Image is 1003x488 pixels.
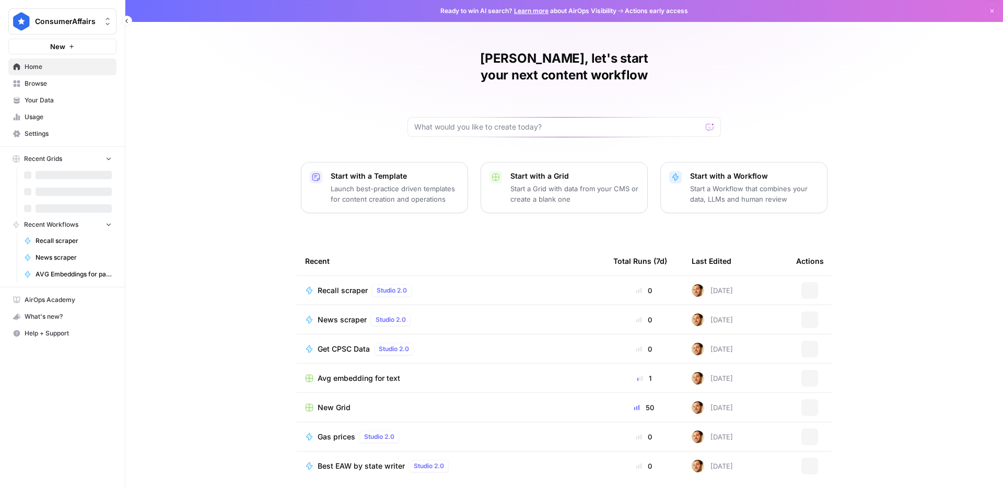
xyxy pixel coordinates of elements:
div: 0 [613,315,675,325]
span: Avg embedding for text [318,373,400,384]
span: New Grid [318,402,351,413]
a: Browse [8,75,116,92]
span: Recall scraper [318,285,368,296]
span: News scraper [318,315,367,325]
button: Start with a TemplateLaunch best-practice driven templates for content creation and operations [301,162,468,213]
button: Recent Grids [8,151,116,167]
span: Recent Workflows [24,220,78,229]
p: Start with a Template [331,171,459,181]
div: Recent [305,247,597,275]
div: 1 [613,373,675,384]
img: ConsumerAffairs Logo [12,12,31,31]
span: Studio 2.0 [364,432,394,441]
button: Start with a GridStart a Grid with data from your CMS or create a blank one [481,162,648,213]
a: AVG Embeddings for page and Target Keyword - Using Pasted page content [19,266,116,283]
div: [DATE] [692,284,733,297]
h1: [PERSON_NAME], let's start your next content workflow [407,50,721,84]
span: Studio 2.0 [377,286,407,295]
div: [DATE] [692,313,733,326]
p: Start with a Grid [510,171,639,181]
a: Settings [8,125,116,142]
a: Your Data [8,92,116,109]
p: Start a Workflow that combines your data, LLMs and human review [690,183,819,204]
a: News scraper [19,249,116,266]
button: Start with a WorkflowStart a Workflow that combines your data, LLMs and human review [660,162,827,213]
a: Recall scraperStudio 2.0 [305,284,597,297]
div: 50 [613,402,675,413]
span: Actions early access [625,6,688,16]
div: Actions [796,247,824,275]
button: New [8,39,116,54]
a: News scraperStudio 2.0 [305,313,597,326]
div: [DATE] [692,431,733,443]
span: ConsumerAffairs [35,16,98,27]
span: Gas prices [318,432,355,442]
a: Best EAW by state writerStudio 2.0 [305,460,597,472]
span: Usage [25,112,112,122]
div: What's new? [9,309,116,324]
img: 7dkj40nmz46gsh6f912s7bk0kz0q [692,343,704,355]
a: Gas pricesStudio 2.0 [305,431,597,443]
span: Best EAW by state writer [318,461,405,471]
div: 0 [613,432,675,442]
span: Home [25,62,112,72]
a: Learn more [514,7,549,15]
button: What's new? [8,308,116,325]
div: 0 [613,285,675,296]
span: Browse [25,79,112,88]
span: Settings [25,129,112,138]
a: Usage [8,109,116,125]
span: Ready to win AI search? about AirOps Visibility [440,6,616,16]
button: Recent Workflows [8,217,116,233]
div: Total Runs (7d) [613,247,667,275]
a: Recall scraper [19,233,116,249]
span: News scraper [36,253,112,262]
img: 7dkj40nmz46gsh6f912s7bk0kz0q [692,313,704,326]
div: [DATE] [692,401,733,414]
span: AVG Embeddings for page and Target Keyword - Using Pasted page content [36,270,112,279]
p: Launch best-practice driven templates for content creation and operations [331,183,459,204]
span: Recent Grids [24,154,62,164]
img: 7dkj40nmz46gsh6f912s7bk0kz0q [692,460,704,472]
img: 7dkj40nmz46gsh6f912s7bk0kz0q [692,431,704,443]
div: 0 [613,344,675,354]
span: Studio 2.0 [379,344,409,354]
a: AirOps Academy [8,292,116,308]
img: 7dkj40nmz46gsh6f912s7bk0kz0q [692,372,704,385]
div: [DATE] [692,372,733,385]
img: 7dkj40nmz46gsh6f912s7bk0kz0q [692,401,704,414]
button: Workspace: ConsumerAffairs [8,8,116,34]
div: [DATE] [692,343,733,355]
div: [DATE] [692,460,733,472]
span: Studio 2.0 [376,315,406,324]
span: Your Data [25,96,112,105]
button: Help + Support [8,325,116,342]
span: Recall scraper [36,236,112,246]
a: Avg embedding for text [305,373,597,384]
a: New Grid [305,402,597,413]
span: New [50,41,65,52]
span: Help + Support [25,329,112,338]
div: 0 [613,461,675,471]
span: Get CPSC Data [318,344,370,354]
p: Start with a Workflow [690,171,819,181]
input: What would you like to create today? [414,122,702,132]
a: Home [8,59,116,75]
img: 7dkj40nmz46gsh6f912s7bk0kz0q [692,284,704,297]
div: Last Edited [692,247,731,275]
a: Get CPSC DataStudio 2.0 [305,343,597,355]
span: Studio 2.0 [414,461,444,471]
span: AirOps Academy [25,295,112,305]
p: Start a Grid with data from your CMS or create a blank one [510,183,639,204]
